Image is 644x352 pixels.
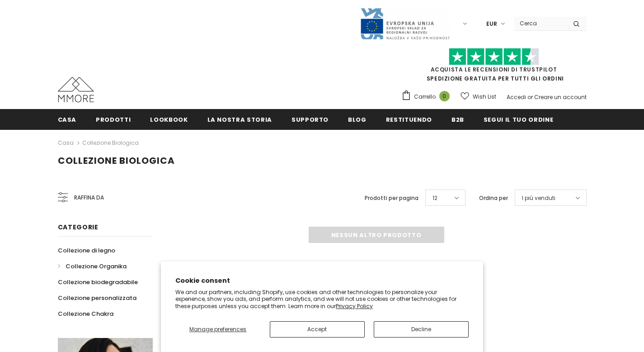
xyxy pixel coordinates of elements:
[58,258,127,274] a: Collezione Organika
[291,109,329,129] a: supporto
[336,302,373,310] a: Privacy Policy
[150,115,188,124] span: Lookbook
[96,115,131,124] span: Prodotti
[431,66,557,73] a: Acquista le recensioni di TrustPilot
[522,194,555,203] span: I più venduti
[414,92,436,101] span: Carrello
[451,109,464,129] a: B2B
[96,109,131,129] a: Prodotti
[449,48,539,66] img: Fidati di Pilot Stars
[527,93,533,101] span: or
[74,193,104,203] span: Raffina da
[486,19,497,29] span: EUR
[374,321,469,338] button: Decline
[386,109,432,129] a: Restituendo
[360,19,450,27] a: Javni Razpis
[150,109,188,129] a: Lookbook
[58,138,74,148] a: Casa
[58,294,136,302] span: Collezione personalizzata
[401,52,587,82] span: SPEDIZIONE GRATUITA PER TUTTI GLI ORDINI
[58,290,136,306] a: Collezione personalizzata
[484,115,553,124] span: Segui il tuo ordine
[175,289,469,310] p: We and our partners, including Shopify, use cookies and other technologies to personalize your ex...
[58,246,115,255] span: Collezione di legno
[58,223,99,232] span: Categorie
[58,274,138,290] a: Collezione biodegradabile
[439,91,450,101] span: 0
[58,309,113,318] span: Collezione Chakra
[66,262,127,271] span: Collezione Organika
[514,17,566,30] input: Search Site
[58,115,77,124] span: Casa
[473,92,496,101] span: Wish List
[175,276,469,285] h2: Cookie consent
[291,115,329,124] span: supporto
[58,109,77,129] a: Casa
[58,154,175,167] span: Collezione biologica
[461,89,496,105] a: Wish List
[479,194,508,203] label: Ordina per
[58,243,115,258] a: Collezione di legno
[189,325,246,333] span: Manage preferences
[401,90,454,104] a: Carrello 0
[365,194,418,203] label: Prodotti per pagina
[451,115,464,124] span: B2B
[82,139,139,147] a: Collezione biologica
[207,109,272,129] a: La nostra storia
[386,115,432,124] span: Restituendo
[207,115,272,124] span: La nostra storia
[175,321,260,338] button: Manage preferences
[270,321,365,338] button: Accept
[534,93,587,101] a: Creare un account
[360,7,450,40] img: Javni Razpis
[507,93,526,101] a: Accedi
[58,306,113,322] a: Collezione Chakra
[348,109,367,129] a: Blog
[348,115,367,124] span: Blog
[484,109,553,129] a: Segui il tuo ordine
[58,278,138,286] span: Collezione biodegradabile
[58,77,94,102] img: Casi MMORE
[432,194,437,203] span: 12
